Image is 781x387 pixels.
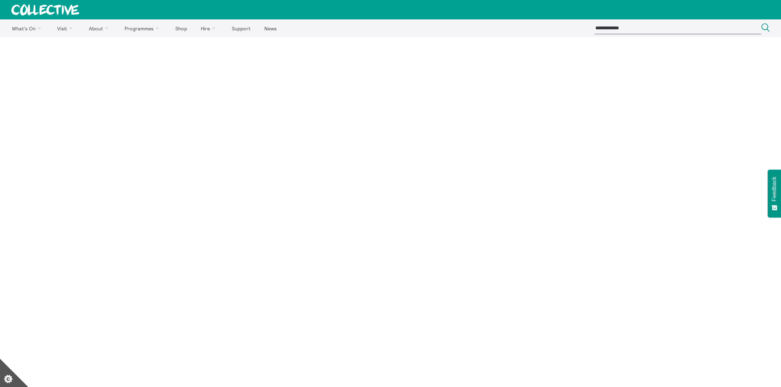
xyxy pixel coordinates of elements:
a: Support [226,19,257,37]
span: Feedback [771,177,777,201]
button: Feedback - Show survey [768,169,781,218]
a: Shop [169,19,193,37]
a: About [83,19,117,37]
a: News [258,19,283,37]
a: What's On [6,19,50,37]
a: Programmes [119,19,168,37]
a: Hire [195,19,224,37]
a: Visit [51,19,82,37]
